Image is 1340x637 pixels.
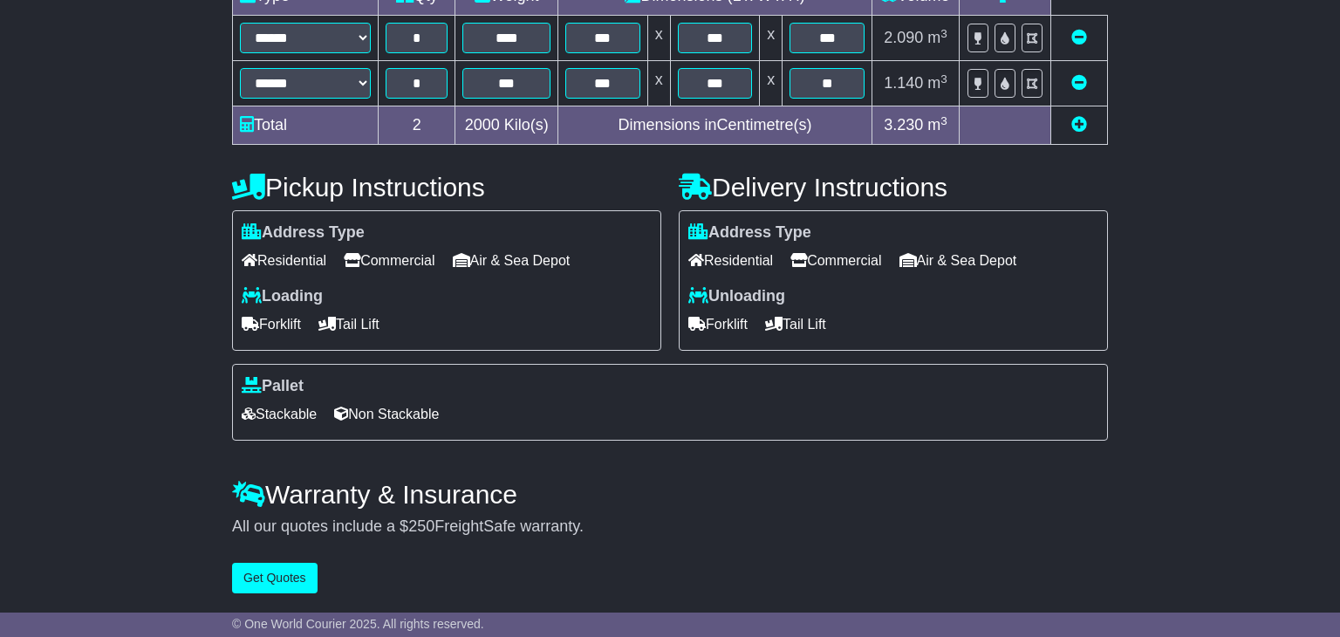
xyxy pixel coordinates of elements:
[688,247,773,274] span: Residential
[899,247,1017,274] span: Air & Sea Depot
[453,247,571,274] span: Air & Sea Depot
[408,517,434,535] span: 250
[242,377,304,396] label: Pallet
[647,16,670,61] td: x
[232,173,661,202] h4: Pickup Instructions
[242,401,317,428] span: Stackable
[232,517,1108,537] div: All our quotes include a $ FreightSafe warranty.
[647,61,670,106] td: x
[790,247,881,274] span: Commercial
[558,106,872,145] td: Dimensions in Centimetre(s)
[344,247,434,274] span: Commercial
[679,173,1108,202] h4: Delivery Instructions
[765,311,826,338] span: Tail Lift
[884,116,923,134] span: 3.230
[334,401,439,428] span: Non Stackable
[688,223,811,243] label: Address Type
[1071,29,1087,46] a: Remove this item
[940,27,947,40] sup: 3
[318,311,379,338] span: Tail Lift
[242,287,323,306] label: Loading
[232,563,318,593] button: Get Quotes
[940,114,947,127] sup: 3
[379,106,455,145] td: 2
[1071,74,1087,92] a: Remove this item
[242,247,326,274] span: Residential
[927,29,947,46] span: m
[242,311,301,338] span: Forklift
[927,74,947,92] span: m
[760,61,783,106] td: x
[232,617,484,631] span: © One World Courier 2025. All rights reserved.
[233,106,379,145] td: Total
[1071,116,1087,134] a: Add new item
[884,74,923,92] span: 1.140
[940,72,947,86] sup: 3
[455,106,558,145] td: Kilo(s)
[688,311,748,338] span: Forklift
[760,16,783,61] td: x
[927,116,947,134] span: m
[688,287,785,306] label: Unloading
[465,116,500,134] span: 2000
[242,223,365,243] label: Address Type
[884,29,923,46] span: 2.090
[232,480,1108,509] h4: Warranty & Insurance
